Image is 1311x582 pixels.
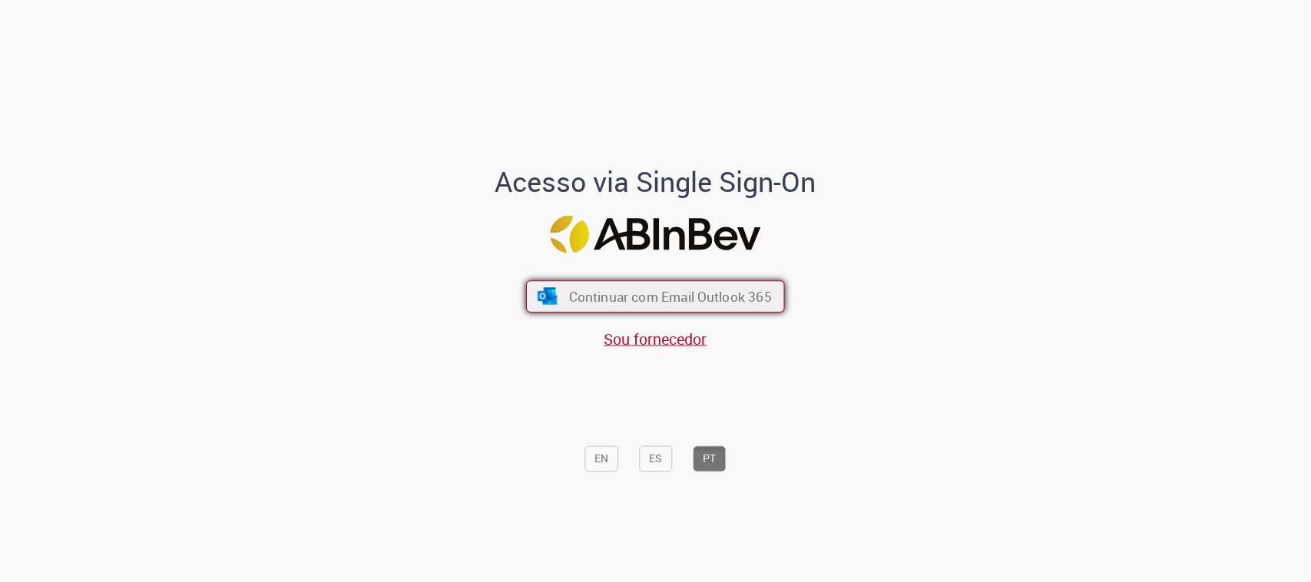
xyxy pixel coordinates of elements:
span: Continuar com Email Outlook 365 [569,288,772,306]
img: ícone Azure/Microsoft 360 [536,288,558,305]
img: Logo ABInBev [551,215,761,253]
button: ícone Azure/Microsoft 360 Continuar com Email Outlook 365 [526,280,785,312]
button: EN [585,446,619,472]
button: PT [694,446,727,472]
button: ES [640,446,673,472]
a: Sou fornecedor [604,329,707,349]
h1: Acesso via Single Sign-On [442,167,869,197]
